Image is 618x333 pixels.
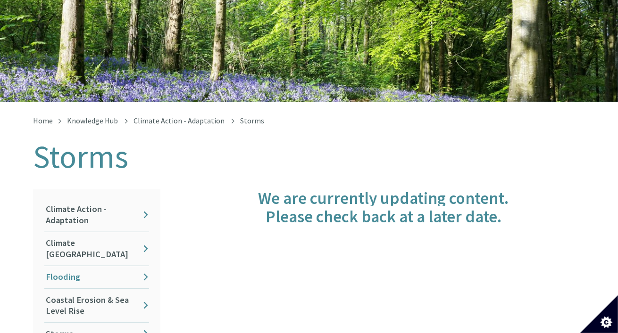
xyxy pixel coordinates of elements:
span: Storms [240,116,264,125]
a: Knowledge Hub [67,116,118,125]
button: Set cookie preferences [580,295,618,333]
a: Flooding [44,266,149,288]
a: Climate Action - Adaptation [134,116,225,125]
span: Please check back at a later date. [266,206,501,227]
span: We are currently updating content. [259,187,509,209]
a: Climate [GEOGRAPHIC_DATA] [44,232,149,266]
h1: Storms [33,139,585,174]
a: Climate Action - Adaptation [44,198,149,232]
a: Coastal Erosion & Sea Level Rise [44,289,149,322]
a: Home [33,116,53,125]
